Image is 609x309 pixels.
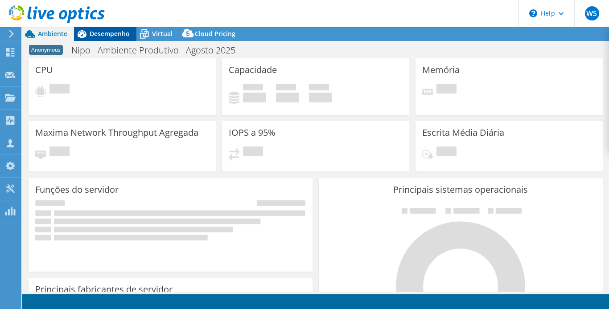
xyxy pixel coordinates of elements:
[67,45,249,55] h1: Nipo - Ambiente Produtivo - Agosto 2025
[436,146,457,159] span: Pendente
[276,93,299,102] h4: 0 GiB
[35,128,198,138] h3: Maxima Network Throughput Agregada
[243,146,263,159] span: Pendente
[90,29,130,38] span: Desempenho
[436,84,457,96] span: Pendente
[243,93,266,102] h4: 0 GiB
[49,84,70,96] span: Pendente
[35,65,53,75] h3: CPU
[325,185,596,195] h3: Principais sistemas operacionais
[229,128,276,138] h3: IOPS a 95%
[29,45,63,55] span: Anonymous
[422,128,504,138] h3: Escrita Média Diária
[309,93,332,102] h4: 0 GiB
[309,84,329,93] span: Total
[195,29,235,38] span: Cloud Pricing
[422,65,460,75] h3: Memória
[49,146,70,159] span: Pendente
[243,84,263,93] span: Usado
[35,185,119,195] h3: Funções do servidor
[276,84,296,93] span: Disponível
[35,285,173,294] h3: Principais fabricantes de servidor
[529,9,537,17] svg: \n
[229,65,277,75] h3: Capacidade
[585,6,599,20] span: WS
[38,29,67,38] span: Ambiente
[152,29,173,38] span: Virtual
